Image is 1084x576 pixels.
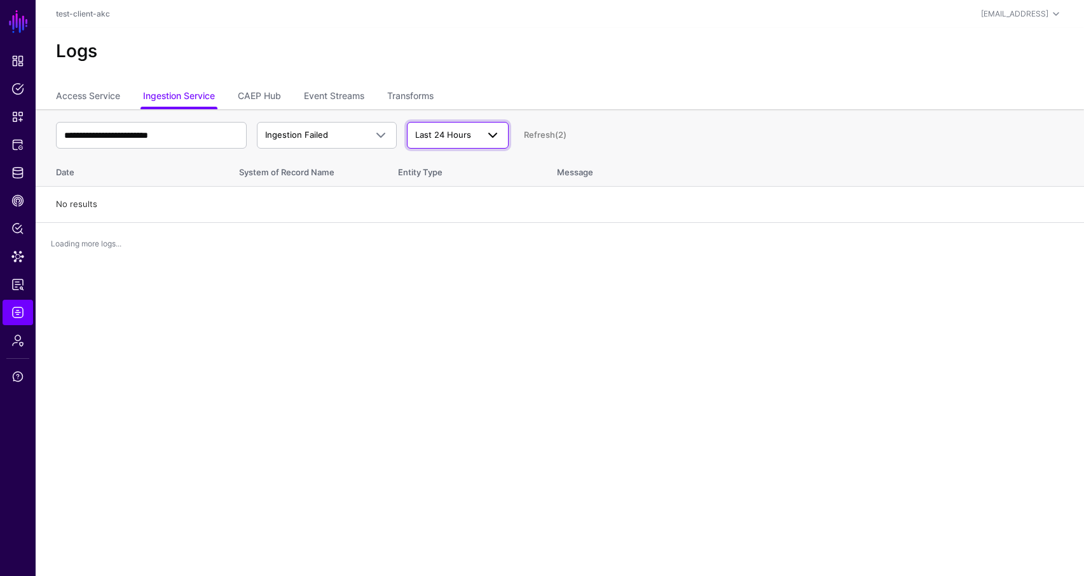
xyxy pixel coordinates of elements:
th: Message [544,154,1084,187]
a: Event Streams [304,85,364,109]
a: Access Service [56,85,120,109]
p: Loading more logs... [51,238,1084,250]
span: Snippets [11,111,24,123]
a: Data Lens [3,244,33,269]
span: Reports [11,278,24,291]
a: Reports [3,272,33,297]
span: CAEP Hub [11,194,24,207]
a: Admin [3,328,33,353]
span: Data Lens [11,250,24,263]
h2: Logs [56,41,1064,62]
a: Logs [3,300,33,325]
a: CAEP Hub [238,85,281,109]
a: test-client-akc [56,9,110,18]
span: Dashboard [11,55,24,67]
span: Support [11,370,24,383]
a: Policy Lens [3,216,33,241]
span: Identity Data Fabric [11,166,24,179]
a: Snippets [3,104,33,130]
th: Entity Type [385,154,544,187]
span: Admin [11,334,24,347]
th: Date [36,154,226,187]
a: Dashboard [3,48,33,74]
th: System of Record Name [226,154,385,187]
span: Last 24 Hours [415,130,471,140]
td: No results [36,187,1084,223]
div: [EMAIL_ADDRESS] [981,8,1048,20]
span: Ingestion Failed [265,130,328,140]
a: Policies [3,76,33,102]
span: Policy Lens [11,222,24,235]
a: Refresh (2) [524,130,566,140]
a: Identity Data Fabric [3,160,33,185]
span: Logs [11,306,24,319]
a: Ingestion Service [143,85,215,109]
a: Protected Systems [3,132,33,157]
a: CAEP Hub [3,188,33,213]
a: SGNL [8,8,29,36]
a: Transforms [387,85,434,109]
span: Policies [11,83,24,95]
span: Protected Systems [11,138,24,151]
